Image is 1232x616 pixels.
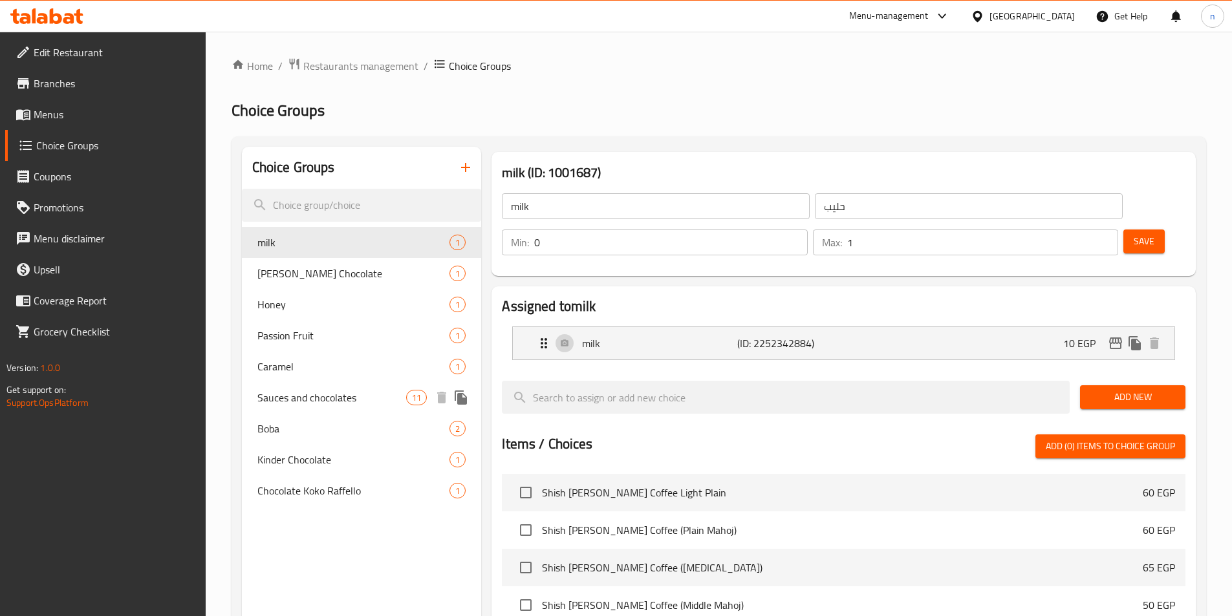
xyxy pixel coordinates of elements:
a: Coupons [5,161,206,192]
div: Choices [449,297,466,312]
span: Branches [34,76,195,91]
button: Add New [1080,385,1185,409]
button: delete [432,388,451,407]
h3: milk (ID: 1001687) [502,162,1185,183]
div: Choices [449,266,466,281]
a: Home [232,58,273,74]
span: Coupons [34,169,195,184]
span: Coverage Report [34,293,195,308]
a: Promotions [5,192,206,223]
button: Add (0) items to choice group [1035,434,1185,458]
button: delete [1145,334,1164,353]
input: search [242,189,482,222]
div: Choices [449,328,466,343]
p: Min: [511,235,529,250]
span: 2 [450,423,465,435]
span: 1 [450,485,465,497]
span: Caramel [257,359,450,374]
div: Choices [449,235,466,250]
div: [GEOGRAPHIC_DATA] [989,9,1075,23]
p: Max: [822,235,842,250]
span: Menu disclaimer [34,231,195,246]
p: 60 EGP [1143,522,1175,538]
span: Kinder Chocolate [257,452,450,467]
span: Choice Groups [449,58,511,74]
span: Promotions [34,200,195,215]
div: Chocolate Koko Raffello1 [242,475,482,506]
span: Passion Fruit [257,328,450,343]
h2: Assigned to milk [502,297,1185,316]
nav: breadcrumb [232,58,1206,74]
div: Caramel1 [242,351,482,382]
a: Grocery Checklist [5,316,206,347]
span: 1 [450,330,465,342]
div: Passion Fruit1 [242,320,482,351]
span: 1 [450,454,465,466]
button: edit [1106,334,1125,353]
span: Upsell [34,262,195,277]
a: Upsell [5,254,206,285]
span: Chocolate Koko Raffello [257,483,450,498]
a: Support.OpsPlatform [6,394,89,411]
p: milk [582,335,737,351]
a: Coverage Report [5,285,206,316]
span: Sauces and chocolates [257,390,407,405]
li: / [278,58,283,74]
span: [PERSON_NAME] Chocolate [257,266,450,281]
span: milk [257,235,450,250]
div: Expand [513,327,1174,359]
span: Honey [257,297,450,312]
p: (ID: 2252342884) [737,335,841,351]
span: Add (0) items to choice group [1046,438,1175,454]
li: Expand [502,321,1185,365]
a: Edit Restaurant [5,37,206,68]
div: Boba2 [242,413,482,444]
h2: Items / Choices [502,434,592,454]
div: milk1 [242,227,482,258]
button: Save [1123,229,1165,253]
span: 1.0.0 [40,359,60,376]
span: 1 [450,237,465,249]
div: Kinder Chocolate1 [242,444,482,475]
li: / [424,58,428,74]
div: Sauces and chocolates11deleteduplicate [242,382,482,413]
span: 1 [450,268,465,280]
p: 65 EGP [1143,560,1175,575]
div: Honey1 [242,289,482,320]
span: Choice Groups [232,96,325,125]
span: Shish [PERSON_NAME] Coffee Light Plain [542,485,1143,500]
div: [PERSON_NAME] Chocolate1 [242,258,482,289]
div: Choices [449,421,466,436]
span: 1 [450,299,465,311]
span: Save [1134,233,1154,250]
div: Choices [449,359,466,374]
span: Get support on: [6,381,66,398]
span: Shish [PERSON_NAME] Coffee ([MEDICAL_DATA]) [542,560,1143,575]
span: Grocery Checklist [34,324,195,339]
div: Choices [406,390,427,405]
button: duplicate [1125,334,1145,353]
span: Select choice [512,554,539,581]
span: Edit Restaurant [34,45,195,60]
a: Menu disclaimer [5,223,206,254]
span: Menus [34,107,195,122]
span: Version: [6,359,38,376]
span: Restaurants management [303,58,418,74]
span: Boba [257,421,450,436]
a: Choice Groups [5,130,206,161]
span: Shish [PERSON_NAME] Coffee (Middle Mahoj) [542,597,1143,613]
p: 50 EGP [1143,597,1175,613]
span: 11 [407,392,426,404]
span: Select choice [512,516,539,544]
button: duplicate [451,388,471,407]
span: n [1210,9,1215,23]
span: Choice Groups [36,138,195,153]
span: 1 [450,361,465,373]
a: Branches [5,68,206,99]
a: Restaurants management [288,58,418,74]
span: Add New [1090,389,1175,405]
span: Select choice [512,479,539,506]
div: Menu-management [849,8,929,24]
h2: Choice Groups [252,158,335,177]
input: search [502,381,1070,414]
